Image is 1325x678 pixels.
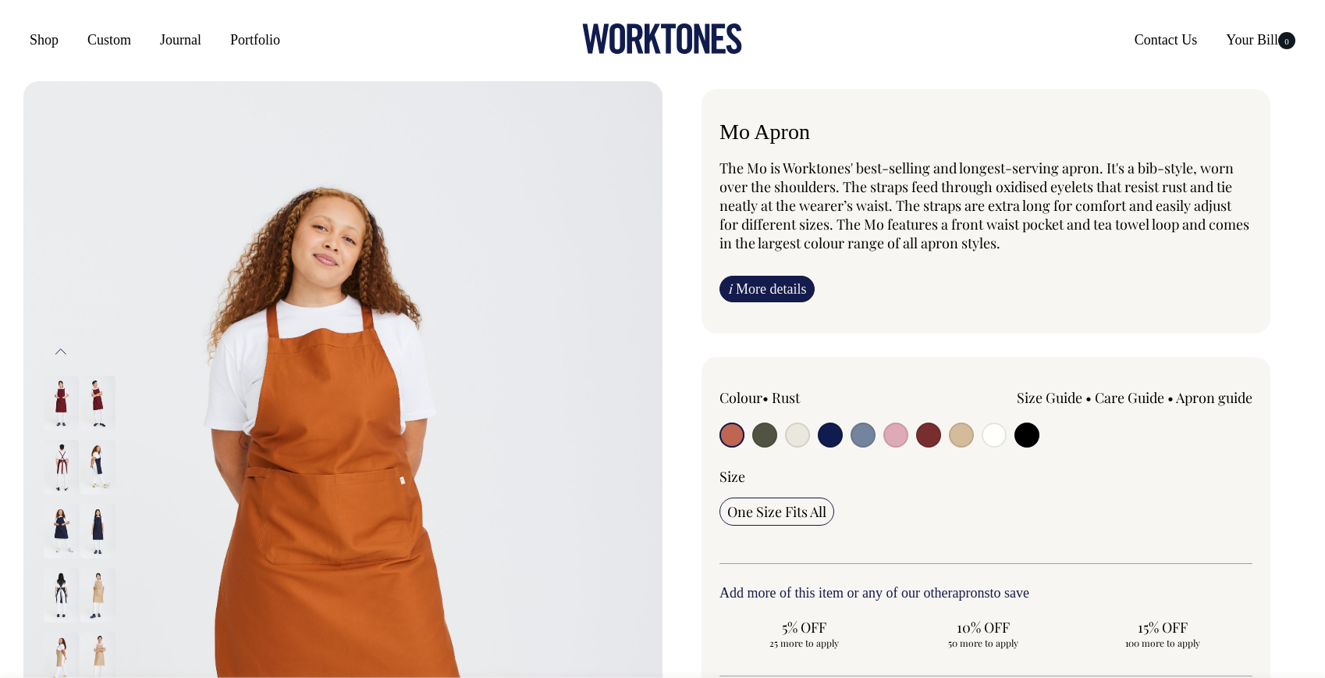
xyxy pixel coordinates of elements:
[727,502,826,521] span: One Size Fits All
[1085,637,1240,649] span: 100 more to apply
[1167,388,1174,407] span: •
[719,467,1252,486] div: Size
[1017,388,1082,407] a: Size Guide
[772,388,800,407] label: Rust
[1176,388,1252,407] a: Apron guide
[154,26,208,54] a: Journal
[727,637,882,649] span: 25 more to apply
[80,376,115,430] img: burgundy
[23,26,65,54] a: Shop
[1278,32,1295,49] span: 0
[719,120,1252,145] h6: Mo Apron
[899,613,1069,654] input: 10% OFF 50 more to apply
[44,376,79,430] img: burgundy
[1220,26,1302,54] a: Your Bill0
[952,585,989,601] a: aprons
[49,334,73,369] button: Previous
[719,388,932,407] div: Colour
[727,618,882,637] span: 5% OFF
[728,280,732,297] span: i
[44,504,79,558] img: dark-navy
[719,276,815,302] a: iMore details
[44,440,79,494] img: burgundy
[907,637,1061,649] span: 50 more to apply
[80,504,115,558] img: dark-navy
[719,159,1249,252] span: The Mo is Worktones' best-selling and longest-serving apron. It's a bib-style, worn over the shou...
[762,388,769,407] span: •
[719,498,834,526] input: One Size Fits All
[224,26,286,54] a: Portfolio
[1128,26,1204,54] a: Contact Us
[1078,613,1248,654] input: 15% OFF 100 more to apply
[1085,388,1092,407] span: •
[719,586,1252,601] h6: Add more of this item or any of our other to save
[81,26,137,54] a: Custom
[80,568,115,623] img: khaki
[719,613,890,654] input: 5% OFF 25 more to apply
[44,568,79,623] img: dark-navy
[80,440,115,494] img: dark-navy
[1085,618,1240,637] span: 15% OFF
[907,618,1061,637] span: 10% OFF
[1095,388,1164,407] a: Care Guide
